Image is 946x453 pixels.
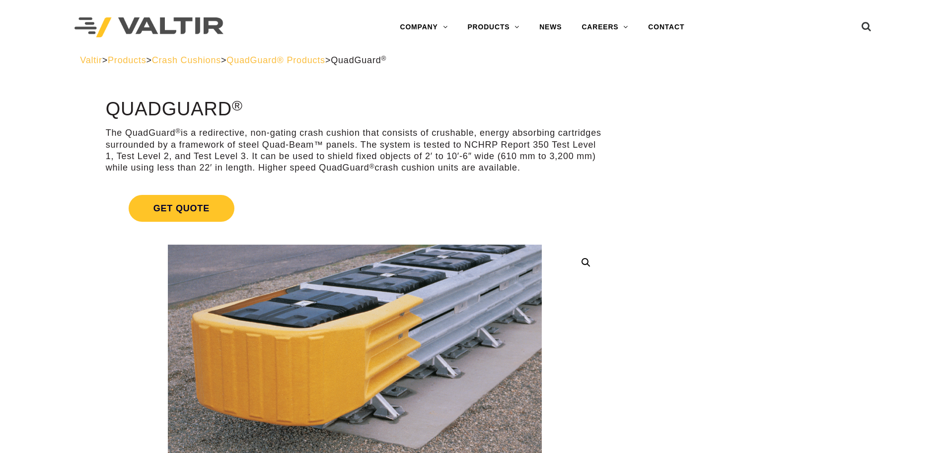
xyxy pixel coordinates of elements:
sup: ® [232,97,243,113]
a: Get Quote [106,183,604,234]
a: NEWS [529,17,572,37]
a: CAREERS [572,17,638,37]
p: The QuadGuard is a redirective, non-gating crash cushion that consists of crushable, energy absor... [106,127,604,174]
img: Valtir [74,17,223,38]
a: COMPANY [390,17,457,37]
a: CONTACT [638,17,694,37]
a: Valtir [80,55,102,65]
span: QuadGuard [331,55,386,65]
sup: ® [175,127,181,135]
div: > > > > [80,55,866,66]
a: Crash Cushions [152,55,221,65]
h1: QuadGuard [106,99,604,120]
span: Get Quote [129,195,234,222]
a: Products [108,55,146,65]
a: PRODUCTS [457,17,529,37]
sup: ® [369,163,375,170]
sup: ® [381,55,387,62]
a: QuadGuard® Products [226,55,325,65]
